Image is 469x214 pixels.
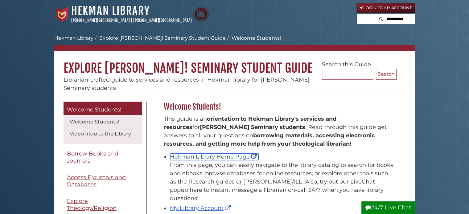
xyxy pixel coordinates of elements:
a: Explore [PERSON_NAME]! Seminary Student Guide [99,35,226,41]
a: Login to My Account [356,3,415,13]
h1: Explore [PERSON_NAME]! Seminary Student Guide [54,51,415,76]
b: borrowing materials, accessing electronic resources, and getting more help from your theological ... [164,132,375,147]
img: Calvin University [54,6,70,22]
span: This guide is an for . Read through this guide get answers to all your questions on [164,115,387,147]
nav: breadcrumb [54,34,415,51]
li: Welcome Students! [226,34,281,42]
a: Access Ejournals and Databases [64,171,142,191]
a: Hekman Library Home Page [170,153,258,160]
h2: Welcome Students! [161,102,397,112]
a: Video Intro to the Library [70,131,131,137]
span: Access Ejournals and Databases [67,174,126,188]
strong: [PERSON_NAME] Seminary students [200,124,305,131]
div: From this page, you can easily navigate to the library catalog to search for books and ebooks, br... [170,161,393,203]
a: [PERSON_NAME][GEOGRAPHIC_DATA] [133,18,192,23]
span: Borrow Books and Journals [67,150,118,164]
a: Welcome Students! [70,119,119,125]
a: My Library Account [170,205,232,212]
span: Welcome Students! [67,106,121,113]
span: Librarian-crafted guide to services and resources in Hekman library for [PERSON_NAME] Seminary st... [64,76,310,91]
a: Welcome Students! [64,102,142,115]
button: Search [377,14,385,22]
a: Hekman Library [71,4,150,18]
a: Hekman Library [54,35,93,41]
button: Search [376,69,397,80]
button: 24/7 Live Chat [361,201,415,214]
a: Borrow Books and Journals [64,147,142,168]
i: Search [379,17,383,21]
strong: orientation to Hekman Library's services and resources [164,115,336,131]
img: Calvin Theological Seminary [193,6,209,22]
a: [PERSON_NAME][GEOGRAPHIC_DATA] [71,18,130,23]
span: | [131,18,132,23]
